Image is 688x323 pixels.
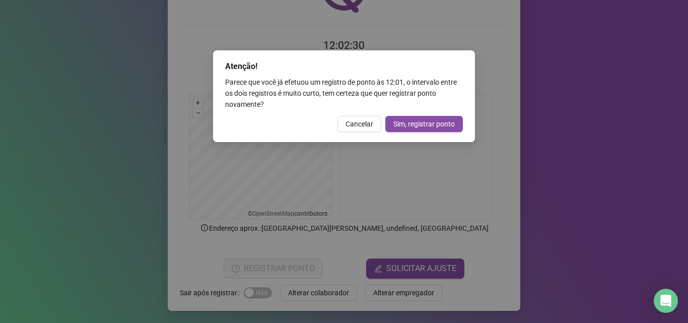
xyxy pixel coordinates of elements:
span: Sim, registrar ponto [393,118,455,130]
button: Cancelar [337,116,381,132]
div: Parece que você já efetuou um registro de ponto às 12:01 , o intervalo entre os dois registros é ... [225,77,463,110]
button: Sim, registrar ponto [385,116,463,132]
div: Atenção! [225,60,463,73]
span: Cancelar [346,118,373,130]
div: Open Intercom Messenger [654,289,678,313]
